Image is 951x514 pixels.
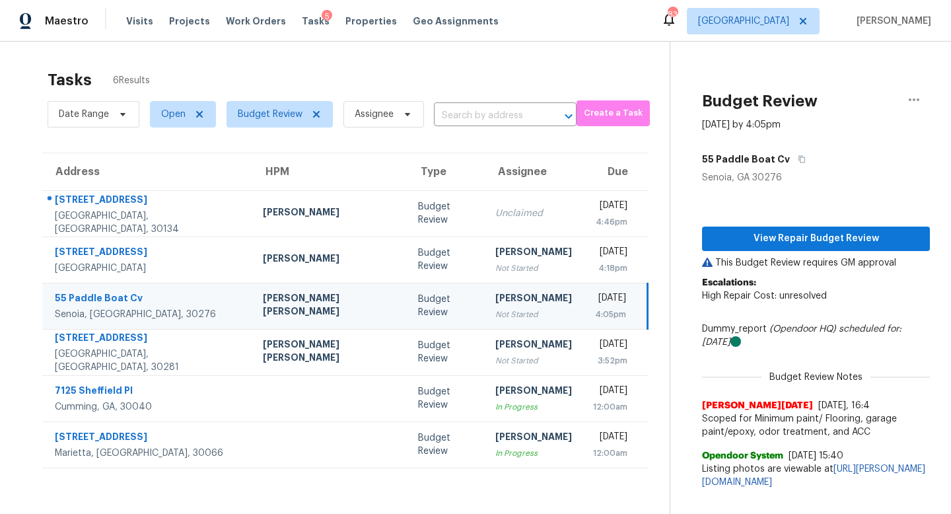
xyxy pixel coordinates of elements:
[702,256,930,270] p: This Budget Review requires GM approval
[226,15,286,28] span: Work Orders
[55,308,242,321] div: Senoia, [GEOGRAPHIC_DATA], 30276
[495,354,572,367] div: Not Started
[418,246,474,273] div: Budget Review
[593,291,627,308] div: [DATE]
[790,147,808,171] button: Copy Address
[418,293,474,319] div: Budget Review
[55,331,242,348] div: [STREET_ADDRESS]
[702,324,901,347] i: scheduled for: [DATE]
[45,15,88,28] span: Maestro
[252,153,407,190] th: HPM
[769,324,836,334] i: (Opendoor HQ)
[583,106,643,121] span: Create a Task
[577,100,650,126] button: Create a Task
[161,108,186,121] span: Open
[593,245,627,262] div: [DATE]
[485,153,582,190] th: Assignee
[413,15,499,28] span: Geo Assignments
[761,371,870,384] span: Budget Review Notes
[702,153,790,166] h5: 55 Paddle Boat Cv
[593,262,627,275] div: 4:18pm
[495,207,572,220] div: Unclaimed
[495,291,572,308] div: [PERSON_NAME]
[593,354,627,367] div: 3:52pm
[702,278,756,287] b: Escalations:
[789,451,843,460] span: [DATE] 15:40
[593,384,627,400] div: [DATE]
[263,252,397,268] div: [PERSON_NAME]
[495,245,572,262] div: [PERSON_NAME]
[593,215,627,229] div: 4:46pm
[495,262,572,275] div: Not Started
[59,108,109,121] span: Date Range
[698,15,789,28] span: [GEOGRAPHIC_DATA]
[263,291,397,321] div: [PERSON_NAME] [PERSON_NAME]
[702,449,783,462] span: Opendoor System
[169,15,210,28] span: Projects
[668,8,677,21] div: 83
[355,108,394,121] span: Assignee
[55,384,242,400] div: 7125 Sheffield Pl
[55,348,242,374] div: [GEOGRAPHIC_DATA], [GEOGRAPHIC_DATA], 30281
[302,17,330,26] span: Tasks
[702,171,930,184] div: Senoia, GA 30276
[495,400,572,414] div: In Progress
[55,447,242,460] div: Marietta, [GEOGRAPHIC_DATA], 30066
[702,291,827,301] span: High Repair Cost: unresolved
[55,245,242,262] div: [STREET_ADDRESS]
[495,384,572,400] div: [PERSON_NAME]
[702,322,930,349] div: Dummy_report
[55,400,242,414] div: Cumming, GA, 30040
[702,412,930,439] span: Scoped for Minimum paint/ Flooring, garage paint/epoxy, odor treatment, and ACC
[495,338,572,354] div: [PERSON_NAME]
[713,231,919,247] span: View Repair Budget Review
[593,430,627,447] div: [DATE]
[593,400,627,414] div: 12:00am
[818,401,870,410] span: [DATE], 16:4
[55,209,242,236] div: [GEOGRAPHIC_DATA], [GEOGRAPHIC_DATA], 30134
[263,205,397,222] div: [PERSON_NAME]
[702,462,930,489] span: Listing photos are viewable at
[702,464,925,487] a: [URL][PERSON_NAME][DOMAIN_NAME]
[418,200,474,227] div: Budget Review
[559,107,578,126] button: Open
[418,339,474,365] div: Budget Review
[322,10,332,23] div: 5
[345,15,397,28] span: Properties
[702,399,813,412] span: [PERSON_NAME][DATE]
[495,447,572,460] div: In Progress
[495,308,572,321] div: Not Started
[593,308,627,321] div: 4:05pm
[42,153,252,190] th: Address
[263,338,397,367] div: [PERSON_NAME] [PERSON_NAME]
[238,108,302,121] span: Budget Review
[55,262,242,275] div: [GEOGRAPHIC_DATA]
[126,15,153,28] span: Visits
[593,338,627,354] div: [DATE]
[418,431,474,458] div: Budget Review
[48,73,92,87] h2: Tasks
[407,153,485,190] th: Type
[55,193,242,209] div: [STREET_ADDRESS]
[418,385,474,412] div: Budget Review
[593,447,627,460] div: 12:00am
[495,430,572,447] div: [PERSON_NAME]
[434,106,540,126] input: Search by address
[55,430,242,447] div: [STREET_ADDRESS]
[593,199,627,215] div: [DATE]
[851,15,931,28] span: [PERSON_NAME]
[702,118,781,131] div: [DATE] by 4:05pm
[702,94,818,108] h2: Budget Review
[582,153,648,190] th: Due
[113,74,150,87] span: 6 Results
[702,227,930,251] button: View Repair Budget Review
[55,291,242,308] div: 55 Paddle Boat Cv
